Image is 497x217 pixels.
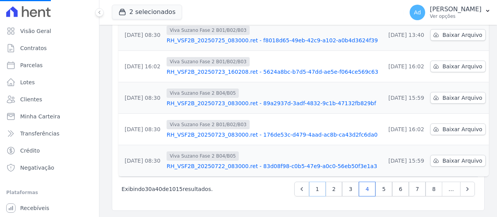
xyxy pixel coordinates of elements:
td: [DATE] 15:59 [382,82,427,114]
span: Viva Suzano Fase 2 B01/B02/B03 [167,120,250,129]
span: Transferências [20,130,59,137]
td: [DATE] 15:59 [382,145,427,177]
td: [DATE] 08:30 [118,114,163,145]
a: RH_VSF2B_20250722_083000.ret - 83d08f98-c0b5-47e9-a0c0-56eb50f3e1a3 [167,162,379,170]
span: Ad [414,10,421,15]
span: 30 [145,186,152,192]
span: Contratos [20,44,47,52]
a: Baixar Arquivo [430,92,486,104]
span: 1015 [169,186,183,192]
span: Viva Suzano Fase 2 B04/B05 [167,89,239,98]
a: Baixar Arquivo [430,123,486,135]
span: Recebíveis [20,204,49,212]
a: 4 [359,182,375,196]
td: [DATE] 08:30 [118,19,163,51]
a: Visão Geral [3,23,96,39]
a: Lotes [3,75,96,90]
a: 7 [409,182,426,196]
span: Baixar Arquivo [442,62,482,70]
div: Plataformas [6,188,93,197]
span: Viva Suzano Fase 2 B01/B02/B03 [167,57,250,66]
span: Crédito [20,147,40,155]
td: [DATE] 16:02 [382,51,427,82]
span: Visão Geral [20,27,51,35]
span: Baixar Arquivo [442,31,482,39]
span: Baixar Arquivo [442,94,482,102]
span: … [442,182,461,196]
span: Baixar Arquivo [442,157,482,165]
a: RH_VSF2B_20250723_083000.ret - 89a2937d-3adf-4832-9c1b-47132fb829bf [167,99,379,107]
td: [DATE] 13:40 [382,19,427,51]
span: Parcelas [20,61,43,69]
a: 3 [342,182,359,196]
td: [DATE] 16:02 [382,114,427,145]
a: RH_VSF2B_20250723_083000.ret - 176de53c-d479-4aad-ac8b-ca43d2fc6da0 [167,131,379,139]
a: Clientes [3,92,96,107]
a: 1 [309,182,326,196]
button: 2 selecionados [112,5,182,19]
span: Baixar Arquivo [442,125,482,133]
span: Viva Suzano Fase 2 B04/B05 [167,151,239,161]
span: Lotes [20,78,35,86]
span: Viva Suzano Fase 2 B01/B02/B03 [167,26,250,35]
a: Baixar Arquivo [430,29,486,41]
a: 6 [392,182,409,196]
a: Recebíveis [3,200,96,216]
td: [DATE] 08:30 [118,82,163,114]
p: Ver opções [430,13,481,19]
a: Baixar Arquivo [430,61,486,72]
span: Clientes [20,95,42,103]
span: Minha Carteira [20,113,60,120]
a: 5 [375,182,392,196]
a: Transferências [3,126,96,141]
a: Next [460,182,475,196]
a: Parcelas [3,57,96,73]
a: Crédito [3,143,96,158]
a: Negativação [3,160,96,175]
button: Ad [PERSON_NAME] Ver opções [403,2,497,23]
td: [DATE] 16:02 [118,51,163,82]
span: Negativação [20,164,54,172]
a: 8 [426,182,442,196]
span: 40 [155,186,162,192]
p: Exibindo a de resultados. [122,185,213,193]
a: 2 [326,182,342,196]
a: Previous [294,182,309,196]
a: Minha Carteira [3,109,96,124]
a: RH_VSF2B_20250725_083000.ret - f8018d65-49eb-42c9-a102-a0b4d3624f39 [167,36,379,44]
td: [DATE] 08:30 [118,145,163,177]
p: [PERSON_NAME] [430,5,481,13]
a: Contratos [3,40,96,56]
a: Baixar Arquivo [430,155,486,167]
a: RH_VSF2B_20250723_160208.ret - 5624a8bc-b7d5-47dd-ae5e-f064ce569c63 [167,68,379,76]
